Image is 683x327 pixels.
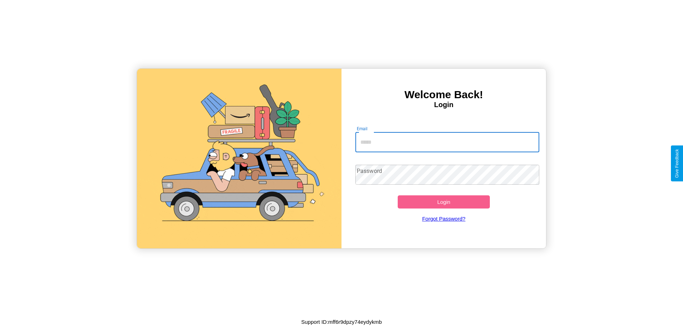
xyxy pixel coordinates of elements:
[301,317,382,327] p: Support ID: mff6r9dpzy74eydykmb
[674,149,679,178] div: Give Feedback
[352,209,536,229] a: Forgot Password?
[341,101,546,109] h4: Login
[357,126,368,132] label: Email
[398,195,490,209] button: Login
[137,69,341,248] img: gif
[341,89,546,101] h3: Welcome Back!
